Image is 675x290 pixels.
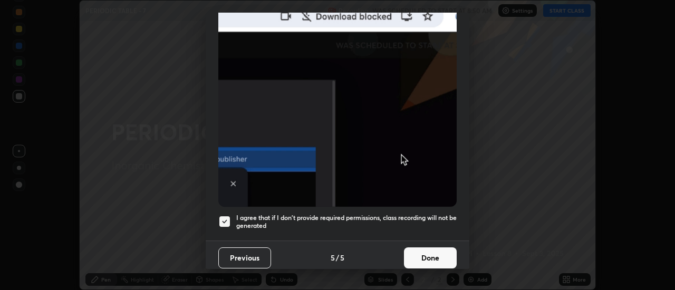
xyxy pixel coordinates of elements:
[404,247,457,268] button: Done
[236,214,457,230] h5: I agree that if I don't provide required permissions, class recording will not be generated
[340,252,344,263] h4: 5
[331,252,335,263] h4: 5
[336,252,339,263] h4: /
[218,247,271,268] button: Previous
